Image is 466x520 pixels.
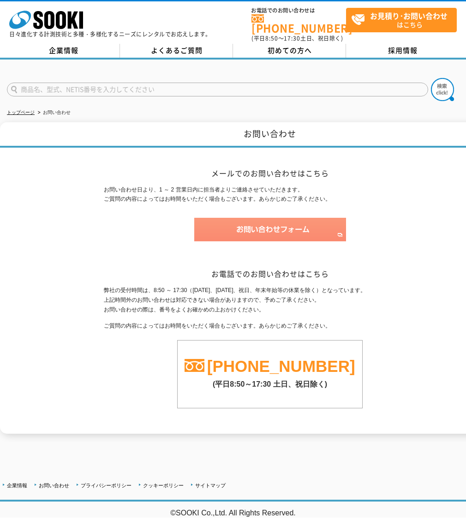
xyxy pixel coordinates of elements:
[104,269,436,279] h2: お電話でのお問い合わせはこちら
[36,108,71,118] li: お問い合わせ
[104,321,436,331] p: ご質問の内容によってはお時間をいただく場合もございます。あらかじめご了承ください。
[81,483,131,488] a: プライバシーポリシー
[268,45,312,55] span: 初めての方へ
[431,78,454,101] img: btn_search.png
[104,286,436,314] p: 弊社の受付時間は、8:50 ～ 17:30（[DATE]、[DATE]、祝日、年末年始等の休業を除く）となっています。 上記時間外のお問い合わせは対応できない場合がありますので、予めご了承くださ...
[207,357,355,375] a: [PHONE_NUMBER]
[346,8,457,32] a: お見積り･お問い合わせはこちら
[39,483,69,488] a: お問い合わせ
[233,44,346,58] a: 初めての方へ
[104,185,436,204] p: お問い合わせ日より、1 ～ 2 営業日内に担当者よりご連絡させていただきます。 ご質問の内容によってはお時間をいただく場合もございます。あらかじめご了承ください。
[265,34,278,42] span: 8:50
[7,83,428,96] input: 商品名、型式、NETIS番号を入力してください
[346,44,459,58] a: 採用情報
[178,375,362,389] p: (平日8:50～17:30 土日、祝日除く)
[370,10,448,21] strong: お見積り･お問い合わせ
[9,31,211,37] p: 日々進化する計測技術と多種・多様化するニーズにレンタルでお応えします。
[194,218,346,241] img: お問い合わせフォーム
[194,233,346,239] a: お問い合わせフォーム
[120,44,233,58] a: よくあるご質問
[195,483,226,488] a: サイトマップ
[7,44,120,58] a: 企業情報
[251,34,343,42] span: (平日 ～ 土日、祝日除く)
[284,34,300,42] span: 17:30
[251,14,346,33] a: [PHONE_NUMBER]
[7,483,27,488] a: 企業情報
[7,110,35,115] a: トップページ
[143,483,184,488] a: クッキーポリシー
[104,168,436,178] h2: メールでのお問い合わせはこちら
[251,8,346,13] span: お電話でのお問い合わせは
[351,8,456,31] span: はこちら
